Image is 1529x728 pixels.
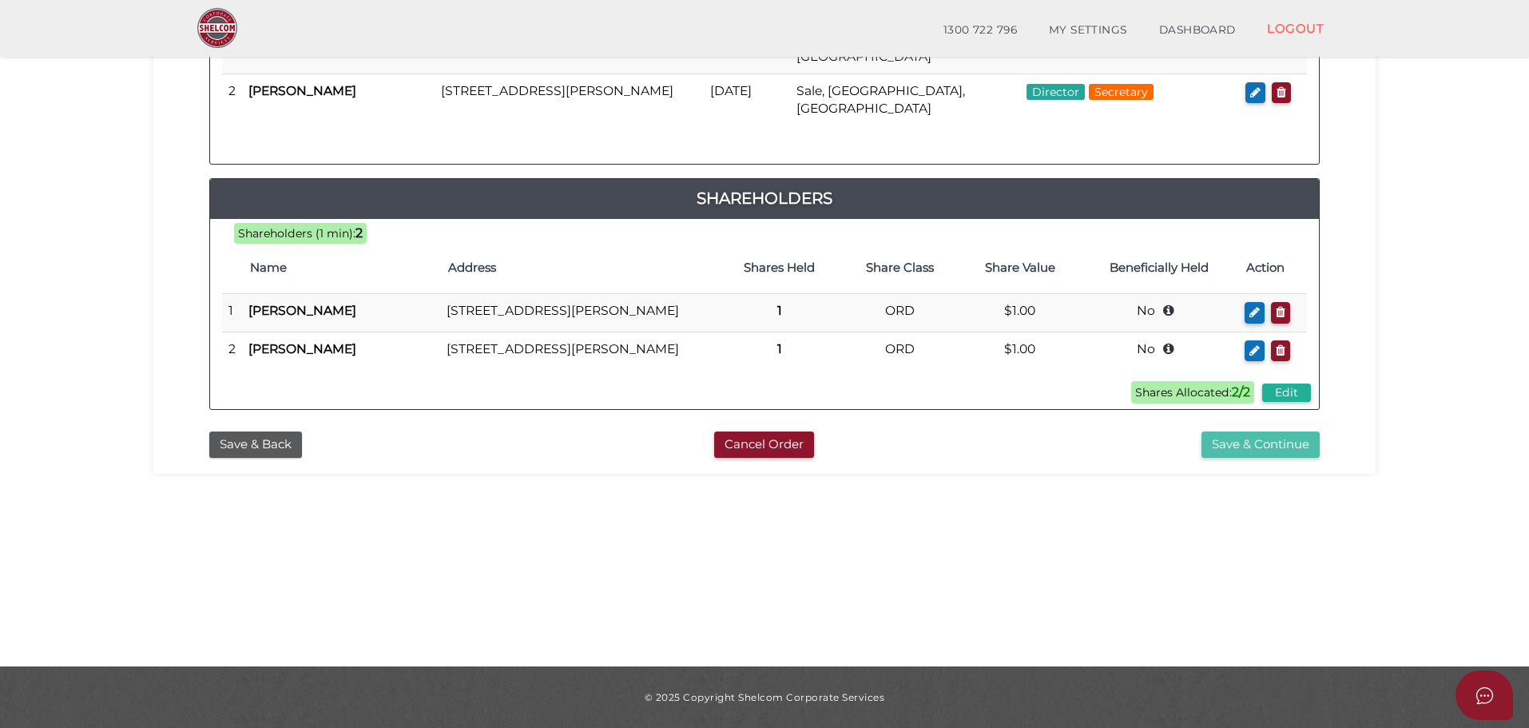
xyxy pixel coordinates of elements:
[1232,384,1250,400] b: 2/2
[927,14,1033,46] a: 1300 722 796
[1080,332,1239,369] td: No
[165,690,1364,704] div: © 2025 Copyright Shelcom Corporate Services
[1201,432,1320,458] button: Save & Continue
[238,226,355,241] span: Shareholders (1 min):
[1027,84,1085,100] span: Director
[1080,294,1239,332] td: No
[704,74,789,125] td: [DATE]
[248,83,356,98] b: [PERSON_NAME]
[448,261,711,275] h4: Address
[1131,381,1254,404] span: Shares Allocated:
[222,74,242,125] td: 2
[960,332,1080,369] td: $1.00
[435,74,704,125] td: [STREET_ADDRESS][PERSON_NAME]
[250,261,432,275] h4: Name
[440,294,719,332] td: [STREET_ADDRESS][PERSON_NAME]
[960,294,1080,332] td: $1.00
[840,332,959,369] td: ORD
[248,303,356,318] b: [PERSON_NAME]
[1246,261,1299,275] h4: Action
[1143,14,1252,46] a: DASHBOARD
[848,261,951,275] h4: Share Class
[1088,261,1231,275] h4: Beneficially Held
[440,332,719,369] td: [STREET_ADDRESS][PERSON_NAME]
[222,332,242,369] td: 2
[714,432,814,458] button: Cancel Order
[777,341,782,356] b: 1
[248,341,356,356] b: [PERSON_NAME]
[355,225,363,241] b: 2
[1262,384,1311,402] button: Edit
[840,294,959,332] td: ORD
[1456,670,1513,720] button: Open asap
[210,185,1319,211] a: Shareholders
[1251,12,1340,45] a: LOGOUT
[1033,14,1143,46] a: MY SETTINGS
[209,432,302,458] button: Save & Back
[1089,84,1154,100] span: Secretary
[727,261,832,275] h4: Shares Held
[222,294,242,332] td: 1
[777,303,782,318] b: 1
[968,261,1072,275] h4: Share Value
[790,74,1020,125] td: Sale, [GEOGRAPHIC_DATA], [GEOGRAPHIC_DATA]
